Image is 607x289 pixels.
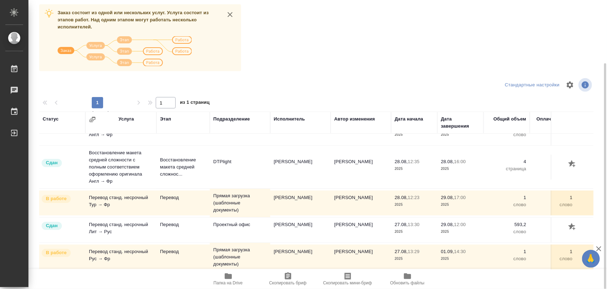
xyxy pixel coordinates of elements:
p: 12:35 [408,159,420,164]
p: 29.08, [441,195,454,200]
td: Восстановление макета средней сложности с полным соответствием оформлению оригинала Англ → Фр [85,146,156,188]
p: 13:29 [408,249,420,254]
p: 1 [533,194,573,201]
p: 28.08, [441,159,454,164]
span: Папка на Drive [214,280,243,285]
p: слово [533,255,573,262]
span: Заказ состоит из одной или нескольких услуг. Услуга состоит из этапов работ. Над одним этапом мог... [58,10,209,30]
div: Оплачиваемый объем [533,116,573,130]
p: слово [533,201,573,208]
td: Перевод станд. несрочный Рус → Фр [85,245,156,269]
button: Папка на Drive [198,269,258,289]
p: страница [487,165,526,172]
p: 2025 [441,165,480,172]
p: 1 [487,194,526,201]
td: [PERSON_NAME] [331,191,391,215]
p: Сдан [46,159,58,166]
p: 593,2 [487,221,526,228]
div: Дата завершения [441,116,480,130]
p: 2025 [395,228,434,235]
p: слово [487,228,526,235]
button: Добавить оценку [566,158,579,170]
td: [PERSON_NAME] [270,218,331,242]
p: Перевод [160,248,206,255]
div: Этап [160,116,171,123]
p: 14:30 [454,249,466,254]
p: 2025 [395,201,434,208]
p: слово [487,255,526,262]
p: 28.08, [395,159,408,164]
span: 🙏 [585,251,597,266]
td: DTPlight [210,155,270,180]
span: Скопировать бриф [269,280,307,285]
p: слово [487,201,526,208]
button: Сгруппировать [89,116,96,123]
p: 13:30 [408,222,420,227]
td: [PERSON_NAME] [270,191,331,215]
div: Автор изменения [334,116,375,123]
p: 2025 [441,255,480,262]
td: Прямая загрузка (шаблонные документы) [210,243,270,271]
p: страница [533,165,573,172]
p: Восстановление макета средней сложнос... [160,156,206,178]
p: 593,2 [533,221,573,228]
div: Исполнитель [274,116,305,123]
button: close [225,9,235,20]
p: 28.08, [395,195,408,200]
p: 4 [487,158,526,165]
span: Настроить таблицу [561,76,579,93]
div: Статус [43,116,59,123]
p: 16:00 [454,159,466,164]
button: 🙏 [582,250,600,268]
button: Скопировать бриф [258,269,318,289]
p: 12:00 [454,222,466,227]
p: 12:23 [408,195,420,200]
p: 2025 [395,255,434,262]
p: 17:00 [454,195,466,200]
span: из 1 страниц [180,98,210,108]
p: В работе [46,195,66,202]
p: Сдан [46,222,58,229]
div: Дата начала [395,116,423,123]
p: слово [533,131,573,138]
span: Посмотреть информацию [579,78,593,92]
button: Добавить оценку [566,221,579,233]
div: Общий объем [494,116,526,123]
p: 2025 [441,131,480,138]
td: [PERSON_NAME] [270,155,331,180]
p: 2025 [395,165,434,172]
p: 01.09, [441,249,454,254]
td: Прямая загрузка (шаблонные документы) [210,189,270,217]
div: Подразделение [213,116,250,123]
span: Скопировать мини-бриф [323,280,372,285]
td: [PERSON_NAME] [331,155,391,180]
p: 27.08, [395,222,408,227]
td: Перевод станд. несрочный Лит → Рус [85,218,156,242]
p: 2025 [441,201,480,208]
p: 1 [487,248,526,255]
button: Обновить файлы [378,269,437,289]
td: [PERSON_NAME] [331,218,391,242]
p: В работе [46,249,66,256]
p: 4 [533,158,573,165]
p: 1 [533,248,573,255]
p: 2025 [441,228,480,235]
p: 27.08, [395,249,408,254]
p: слово [487,131,526,138]
span: Обновить файлы [390,280,425,285]
td: [PERSON_NAME] [270,245,331,269]
td: Проектный офис [210,218,270,242]
td: Перевод станд. несрочный Тур → Фр [85,191,156,215]
p: 2025 [395,131,434,138]
p: слово [533,228,573,235]
p: Перевод [160,221,206,228]
p: Перевод [160,194,206,201]
p: 29.08, [441,222,454,227]
div: Услуга [118,116,134,123]
td: [PERSON_NAME] [331,245,391,269]
button: Скопировать мини-бриф [318,269,378,289]
div: split button [503,80,561,91]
